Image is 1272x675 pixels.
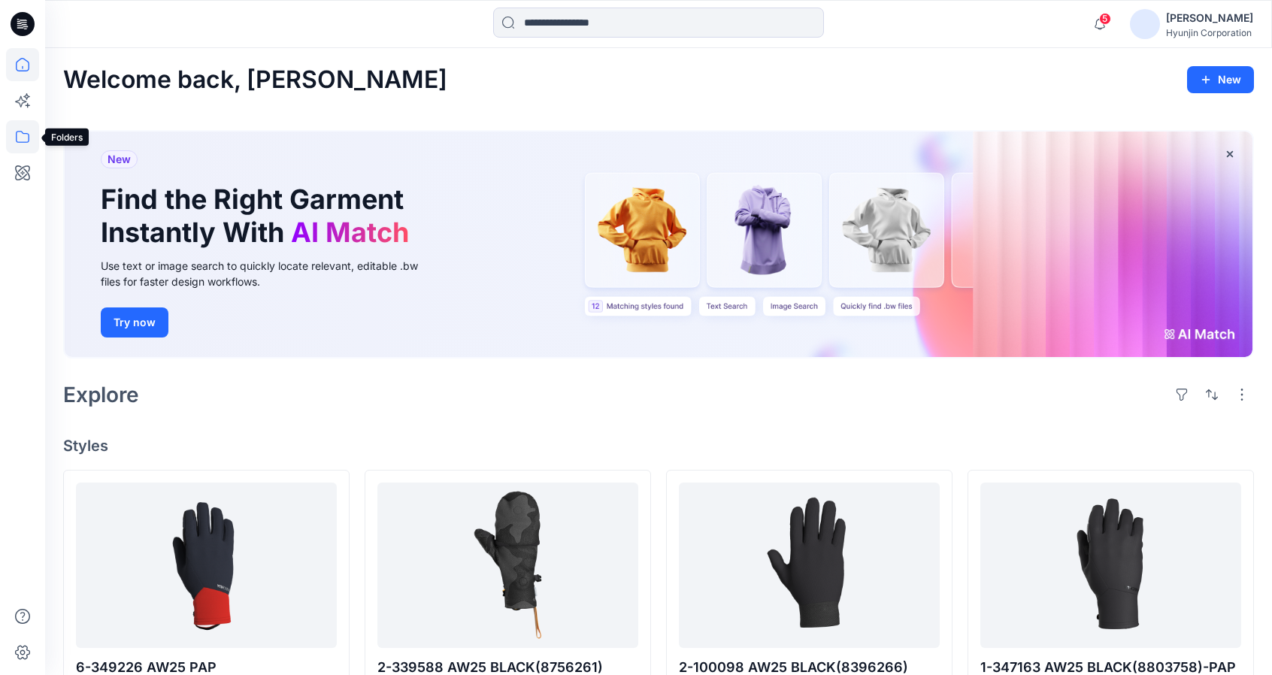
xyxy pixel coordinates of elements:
[291,216,409,249] span: AI Match
[679,483,940,648] a: 2-100098 AW25 BLACK(8396266)
[63,437,1254,455] h4: Styles
[1130,9,1160,39] img: avatar
[101,183,416,248] h1: Find the Right Garment Instantly With
[1166,9,1253,27] div: [PERSON_NAME]
[377,483,638,648] a: 2-339588 AW25 BLACK(8756261)
[1099,13,1111,25] span: 5
[63,383,139,407] h2: Explore
[76,483,337,648] a: 6-349226 AW25 PAP
[980,483,1241,648] a: 1-347163 AW25 BLACK(8803758)-PAP
[108,150,131,168] span: New
[101,307,168,337] button: Try now
[1187,66,1254,93] button: New
[1166,27,1253,38] div: Hyunjin Corporation
[63,66,447,94] h2: Welcome back, [PERSON_NAME]
[101,258,439,289] div: Use text or image search to quickly locate relevant, editable .bw files for faster design workflows.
